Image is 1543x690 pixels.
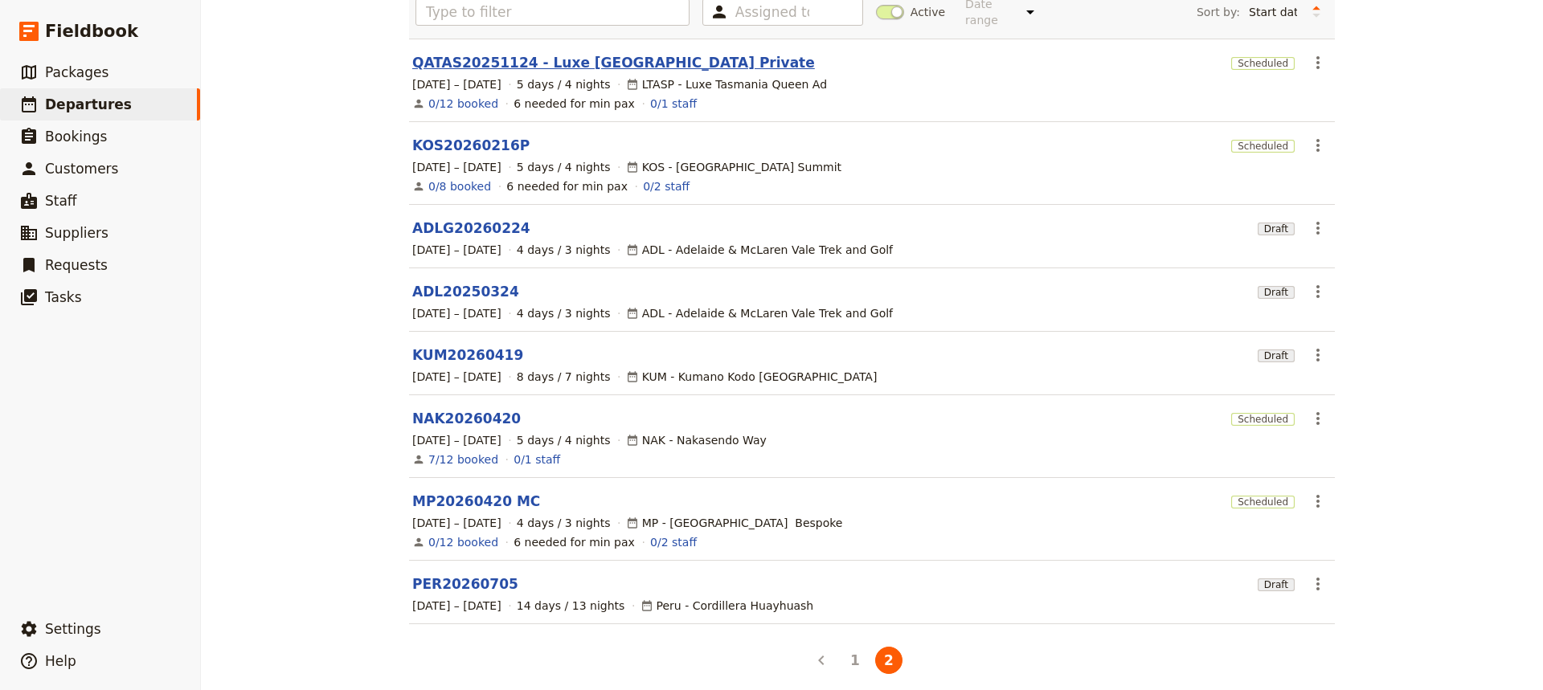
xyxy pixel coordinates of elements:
[1304,49,1332,76] button: Actions
[626,242,893,258] div: ADL - Adelaide & McLaren Vale Trek and Golf
[428,534,498,550] a: View the bookings for this departure
[428,178,491,194] a: View the bookings for this departure
[911,4,945,20] span: Active
[412,305,501,321] span: [DATE] – [DATE]
[412,432,501,448] span: [DATE] – [DATE]
[1304,278,1332,305] button: Actions
[1258,286,1295,299] span: Draft
[514,451,560,467] a: 0/1 staff
[514,96,635,112] div: 6 needed for min pax
[808,647,835,674] button: Back
[1258,578,1295,591] span: Draft
[643,178,690,194] a: 0/2 staff
[45,289,82,305] span: Tasks
[506,178,628,194] div: 6 needed for min pax
[517,159,611,175] span: 5 days / 4 nights
[1231,413,1295,426] span: Scheduled
[412,515,501,531] span: [DATE] – [DATE]
[626,369,878,385] div: KUM - Kumano Kodo [GEOGRAPHIC_DATA]
[45,193,77,209] span: Staff
[428,96,498,112] a: View the bookings for this departure
[1304,341,1332,369] button: Actions
[517,515,611,531] span: 4 days / 3 nights
[517,432,611,448] span: 5 days / 4 nights
[412,282,519,301] a: ADL20250324
[45,96,132,112] span: Departures
[412,409,521,428] a: NAK20260420
[1231,57,1295,70] span: Scheduled
[1231,496,1295,508] span: Scheduled
[735,2,809,22] input: Assigned to
[517,369,611,385] span: 8 days / 7 nights
[626,515,843,531] div: MP - [GEOGRAPHIC_DATA] Bespoke
[45,161,118,177] span: Customers
[650,534,697,550] a: 0/2 staff
[804,643,939,677] ul: Pagination
[1304,570,1332,598] button: Actions
[45,257,108,273] span: Requests
[428,451,498,467] a: View the bookings for this departure
[412,345,523,365] a: KUM20260419
[514,534,635,550] div: 6 needed for min pax
[517,305,611,321] span: 4 days / 3 nights
[45,225,108,241] span: Suppliers
[626,432,767,448] div: NAK - Nakasendo Way
[412,598,501,614] span: [DATE] – [DATE]
[45,621,101,637] span: Settings
[412,76,501,92] span: [DATE] – [DATE]
[626,159,841,175] div: KOS - [GEOGRAPHIC_DATA] Summit
[626,305,893,321] div: ADL - Adelaide & McLaren Vale Trek and Golf
[841,647,869,674] button: 1
[517,76,611,92] span: 5 days / 4 nights
[412,53,815,72] a: QATAS20251124 - Luxe [GEOGRAPHIC_DATA] Private
[875,647,902,674] button: 2
[1258,223,1295,235] span: Draft
[641,598,814,614] div: Peru - Cordillera Huayhuash
[1304,488,1332,515] button: Actions
[1304,132,1332,159] button: Actions
[650,96,697,112] a: 0/1 staff
[1258,349,1295,362] span: Draft
[1231,140,1295,153] span: Scheduled
[1304,214,1332,242] button: Actions
[517,598,625,614] span: 14 days / 13 nights
[1197,4,1240,20] span: Sort by:
[626,76,827,92] div: LTASP - Luxe Tasmania Queen Ad
[517,242,611,258] span: 4 days / 3 nights
[1304,405,1332,432] button: Actions
[45,64,108,80] span: Packages
[412,136,530,155] a: KOS20260216P
[45,129,107,145] span: Bookings
[45,19,138,43] span: Fieldbook
[412,492,540,511] a: MP20260420 MC
[412,159,501,175] span: [DATE] – [DATE]
[412,369,501,385] span: [DATE] – [DATE]
[412,218,530,238] a: ADLG20260224
[412,574,518,594] a: PER20260705
[45,653,76,669] span: Help
[412,242,501,258] span: [DATE] – [DATE]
